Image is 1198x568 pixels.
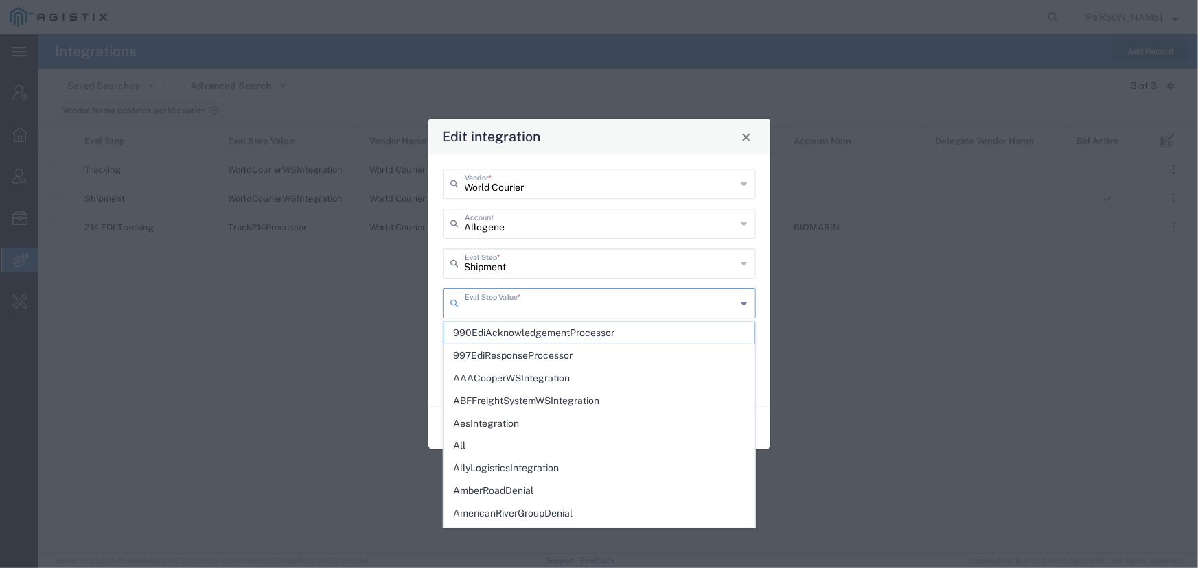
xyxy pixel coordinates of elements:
[444,458,754,479] span: AllyLogisticsIntegration
[444,345,754,366] span: 997EdiResponseProcessor
[444,480,754,501] span: AmberRoadDenial
[737,127,756,146] button: Close
[444,435,754,456] span: All
[444,322,754,344] span: 990EdiAcknowledgementProcessor
[444,525,754,547] span: ApcAirportIntegration
[444,413,754,434] span: AesIntegration
[444,503,754,524] span: AmericanRiverGroupDenial
[444,368,754,389] span: AAACooperWSIntegration
[444,390,754,412] span: ABFFreightSystemWSIntegration
[442,127,540,147] h4: Edit integration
